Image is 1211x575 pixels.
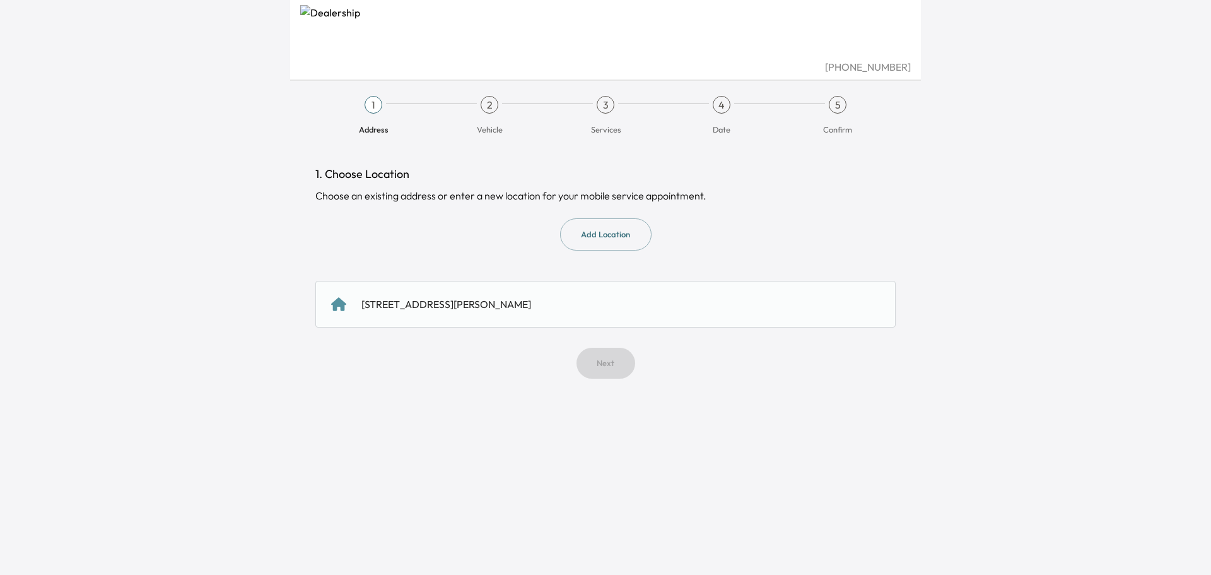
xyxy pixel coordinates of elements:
div: 4 [713,96,730,114]
div: 2 [481,96,498,114]
span: Date [713,124,730,135]
span: Address [359,124,389,135]
h1: 1. Choose Location [315,165,896,183]
span: Confirm [823,124,852,135]
button: Add Location [560,218,652,251]
div: [STREET_ADDRESS][PERSON_NAME] [361,297,531,312]
div: 1 [365,96,382,114]
div: 3 [597,96,614,114]
div: [PHONE_NUMBER] [300,59,911,74]
div: Choose an existing address or enter a new location for your mobile service appointment. [315,188,896,203]
span: Vehicle [477,124,503,135]
img: Dealership [300,5,911,59]
span: Services [591,124,621,135]
div: 5 [829,96,846,114]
